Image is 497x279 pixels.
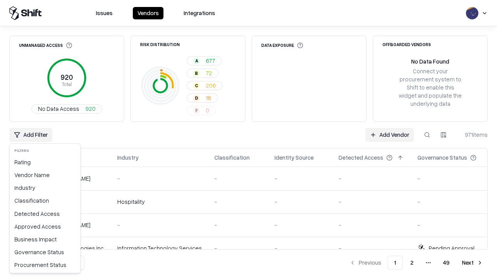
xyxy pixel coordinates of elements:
[11,145,79,156] div: Filters
[11,258,79,271] div: Procurement Status
[11,181,79,194] div: Industry
[11,220,79,233] div: Approved Access
[11,194,79,207] div: Classification
[11,156,79,169] div: Rating
[11,207,79,220] div: Detected Access
[9,143,81,273] div: Add Filter
[11,169,79,181] div: Vendor Name
[11,233,79,246] div: Business Impact
[11,246,79,258] div: Governance Status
